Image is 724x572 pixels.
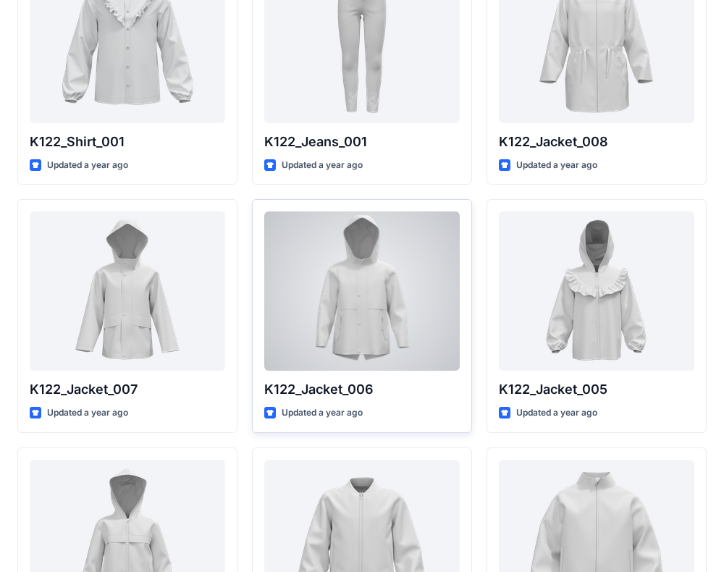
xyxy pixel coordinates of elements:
p: K122_Jacket_006 [264,379,460,400]
p: Updated a year ago [516,405,597,421]
p: K122_Jacket_007 [30,379,225,400]
p: K122_Jacket_008 [499,132,694,152]
p: K122_Jacket_005 [499,379,694,400]
a: K122_Jacket_005 [499,211,694,371]
a: K122_Jacket_006 [264,211,460,371]
p: Updated a year ago [516,158,597,173]
a: K122_Jacket_007 [30,211,225,371]
p: K122_Shirt_001 [30,132,225,152]
p: Updated a year ago [47,405,128,421]
p: K122_Jeans_001 [264,132,460,152]
p: Updated a year ago [47,158,128,173]
p: Updated a year ago [282,158,363,173]
p: Updated a year ago [282,405,363,421]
